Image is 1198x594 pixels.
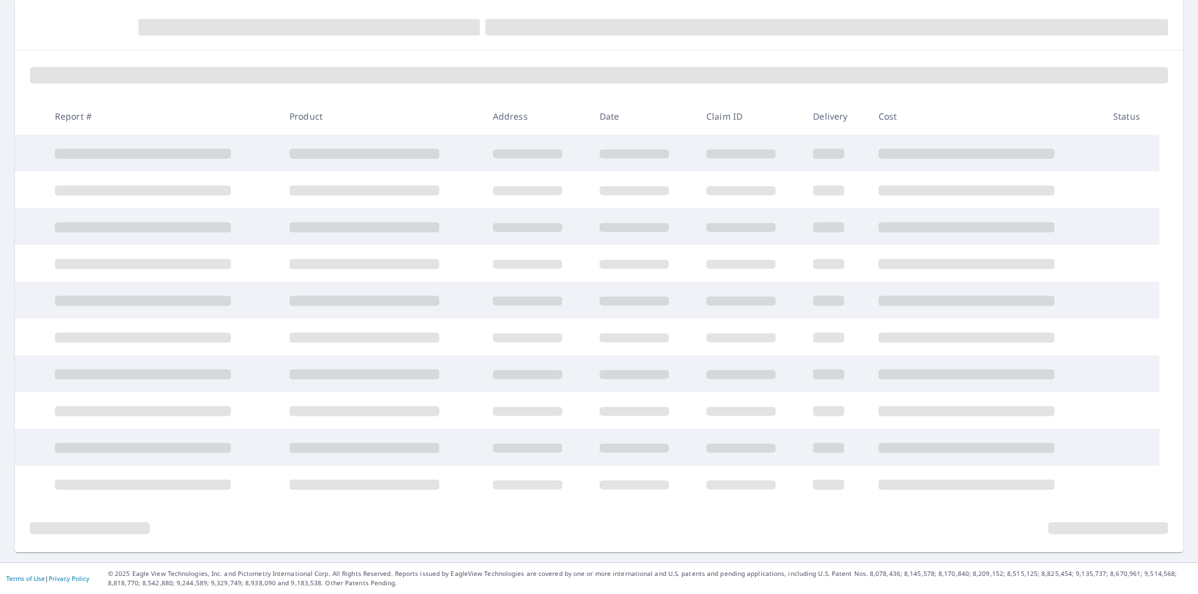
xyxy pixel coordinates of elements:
p: | [6,575,89,582]
th: Claim ID [696,98,803,135]
th: Product [280,98,483,135]
a: Privacy Policy [49,574,89,583]
th: Report # [45,98,280,135]
a: Terms of Use [6,574,45,583]
th: Status [1103,98,1159,135]
th: Delivery [803,98,868,135]
p: © 2025 Eagle View Technologies, Inc. and Pictometry International Corp. All Rights Reserved. Repo... [108,569,1192,588]
th: Address [483,98,590,135]
th: Date [590,98,696,135]
th: Cost [869,98,1103,135]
